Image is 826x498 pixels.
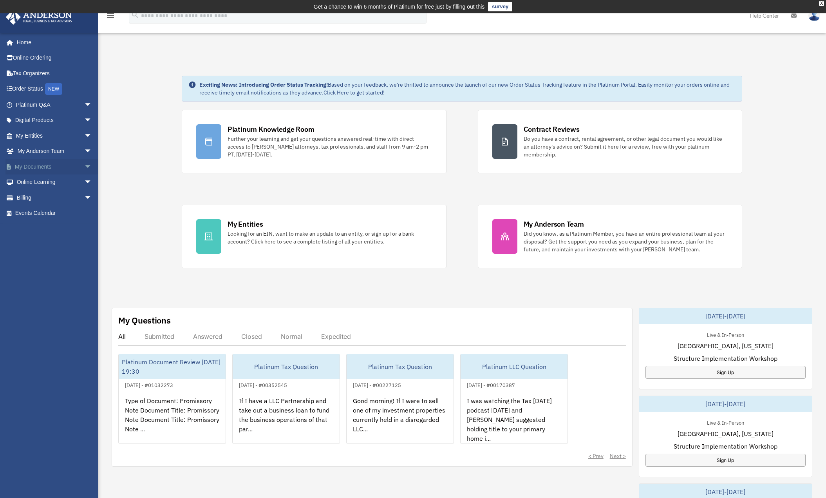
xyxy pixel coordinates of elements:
[678,341,774,351] span: [GEOGRAPHIC_DATA], [US_STATE]
[228,135,432,158] div: Further your learning and get your questions answered real-time with direct access to [PERSON_NAM...
[347,390,454,451] div: Good morning! If I were to sell one of my investment properties currently held in a disregarded L...
[119,354,226,379] div: Platinum Document Review [DATE] 19:30
[524,135,728,158] div: Do you have a contract, rental agreement, or other legal document you would like an attorney's ad...
[461,380,521,389] div: [DATE] - #00170387
[106,14,115,20] a: menu
[701,330,750,338] div: Live & In-Person
[228,230,432,245] div: Looking for an EIN, want to make an update to an entity, or sign up for a bank account? Click her...
[5,81,104,97] a: Order StatusNEW
[460,354,568,444] a: Platinum LLC Question[DATE] - #00170387I was watching the Tax [DATE] podcast [DATE] and [PERSON_N...
[524,219,584,229] div: My Anderson Team
[645,454,806,467] a: Sign Up
[5,128,104,144] a: My Entitiesarrow_drop_down
[645,366,806,379] a: Sign Up
[199,81,328,88] strong: Exciting News: Introducing Order Status Tracking!
[84,113,100,129] span: arrow_drop_down
[488,2,512,11] a: survey
[119,380,179,389] div: [DATE] - #01032273
[84,174,100,191] span: arrow_drop_down
[84,128,100,144] span: arrow_drop_down
[5,205,104,221] a: Events Calendar
[199,81,736,96] div: Based on your feedback, we're thrilled to announce the launch of our new Order Status Tracking fe...
[232,354,340,444] a: Platinum Tax Question[DATE] - #00352545If I have a LLC Partnership and take out a business loan t...
[193,333,222,340] div: Answered
[674,442,777,451] span: Structure Implementation Workshop
[524,124,580,134] div: Contract Reviews
[346,354,454,444] a: Platinum Tax Question[DATE] - #00227125Good morning! If I were to sell one of my investment prope...
[347,354,454,379] div: Platinum Tax Question
[5,50,104,66] a: Online Ordering
[321,333,351,340] div: Expedited
[461,354,568,379] div: Platinum LLC Question
[314,2,485,11] div: Get a chance to win 6 months of Platinum for free just by filling out this
[118,314,171,326] div: My Questions
[84,190,100,206] span: arrow_drop_down
[5,113,104,128] a: Digital Productsarrow_drop_down
[678,429,774,438] span: [GEOGRAPHIC_DATA], [US_STATE]
[478,205,743,268] a: My Anderson Team Did you know, as a Platinum Member, you have an entire professional team at your...
[461,390,568,451] div: I was watching the Tax [DATE] podcast [DATE] and [PERSON_NAME] suggested holding title to your pr...
[808,10,820,21] img: User Pic
[233,380,293,389] div: [DATE] - #00352545
[5,159,104,174] a: My Documentsarrow_drop_down
[478,110,743,173] a: Contract Reviews Do you have a contract, rental agreement, or other legal document you would like...
[228,124,314,134] div: Platinum Knowledge Room
[106,11,115,20] i: menu
[639,396,812,412] div: [DATE]-[DATE]
[84,159,100,175] span: arrow_drop_down
[524,230,728,253] div: Did you know, as a Platinum Member, you have an entire professional team at your disposal? Get th...
[233,390,340,451] div: If I have a LLC Partnership and take out a business loan to fund the business operations of that ...
[233,354,340,379] div: Platinum Tax Question
[281,333,302,340] div: Normal
[674,354,777,363] span: Structure Implementation Workshop
[701,418,750,426] div: Live & In-Person
[5,65,104,81] a: Tax Organizers
[182,110,446,173] a: Platinum Knowledge Room Further your learning and get your questions answered real-time with dire...
[118,354,226,444] a: Platinum Document Review [DATE] 19:30[DATE] - #01032273Type of Document: Promissory Note Document...
[639,308,812,324] div: [DATE]-[DATE]
[84,97,100,113] span: arrow_drop_down
[5,190,104,205] a: Billingarrow_drop_down
[131,11,139,19] i: search
[241,333,262,340] div: Closed
[5,174,104,190] a: Online Learningarrow_drop_down
[5,144,104,159] a: My Anderson Teamarrow_drop_down
[182,205,446,268] a: My Entities Looking for an EIN, want to make an update to an entity, or sign up for a bank accoun...
[119,390,226,451] div: Type of Document: Promissory Note Document Title: Promissory Note Document Title: Promissory Note...
[819,1,824,6] div: close
[5,35,100,50] a: Home
[84,144,100,160] span: arrow_drop_down
[45,83,62,95] div: NEW
[347,380,407,389] div: [DATE] - #00227125
[118,333,126,340] div: All
[4,9,74,25] img: Anderson Advisors Platinum Portal
[145,333,174,340] div: Submitted
[228,219,263,229] div: My Entities
[324,89,385,96] a: Click Here to get started!
[5,97,104,113] a: Platinum Q&Aarrow_drop_down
